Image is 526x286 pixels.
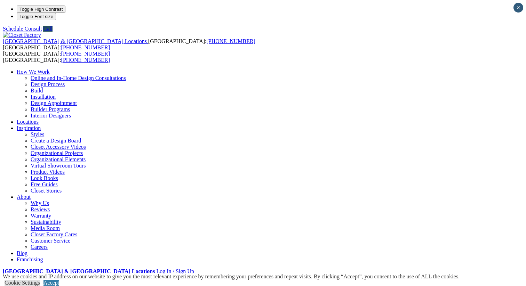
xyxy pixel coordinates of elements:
span: [GEOGRAPHIC_DATA]: [GEOGRAPHIC_DATA]: [3,51,110,63]
a: Interior Designers [31,113,71,119]
a: Call [43,26,53,32]
a: Virtual Showroom Tours [31,163,86,169]
a: Warranty [31,213,51,219]
a: How We Work [17,69,50,75]
a: Locations [17,119,39,125]
a: Create a Design Board [31,138,81,144]
a: Styles [31,131,44,137]
a: Design Process [31,81,65,87]
a: Build [31,88,43,93]
button: Toggle Font size [17,13,56,20]
a: Installation [31,94,56,100]
a: Log In / Sign Up [156,268,194,274]
span: Toggle Font size [19,14,53,19]
a: Free Guides [31,181,58,187]
a: Organizational Elements [31,156,86,162]
a: Closet Stories [31,188,62,194]
button: Close [513,3,523,13]
a: Why Us [31,200,49,206]
a: [GEOGRAPHIC_DATA] & [GEOGRAPHIC_DATA] Locations [3,268,155,274]
span: [GEOGRAPHIC_DATA] & [GEOGRAPHIC_DATA] Locations [3,38,147,44]
a: Product Videos [31,169,65,175]
a: Careers [31,244,48,250]
span: [GEOGRAPHIC_DATA]: [GEOGRAPHIC_DATA]: [3,38,255,50]
a: Franchising [17,256,43,262]
a: [GEOGRAPHIC_DATA] & [GEOGRAPHIC_DATA] Locations [3,38,148,44]
a: Reviews [31,206,50,212]
a: [PHONE_NUMBER] [206,38,255,44]
span: Toggle High Contrast [19,7,63,12]
div: We use cookies and IP address on our website to give you the most relevant experience by remember... [3,273,460,280]
a: Look Books [31,175,58,181]
a: Online and In-Home Design Consultations [31,75,126,81]
button: Toggle High Contrast [17,6,65,13]
a: Schedule Consult [3,26,42,32]
a: Inspiration [17,125,41,131]
a: Design Appointment [31,100,77,106]
a: Closet Accessory Videos [31,144,86,150]
img: Closet Factory [3,32,41,38]
a: Customer Service [31,238,70,244]
a: Blog [17,250,27,256]
a: Cookie Settings [5,280,40,286]
a: [PHONE_NUMBER] [61,51,110,57]
a: Sustainability [31,219,61,225]
a: [PHONE_NUMBER] [61,44,110,50]
a: Accept [43,280,59,286]
a: Builder Programs [31,106,70,112]
a: Organizational Projects [31,150,83,156]
a: Media Room [31,225,60,231]
a: [PHONE_NUMBER] [61,57,110,63]
a: Closet Factory Cares [31,231,77,237]
a: About [17,194,31,200]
